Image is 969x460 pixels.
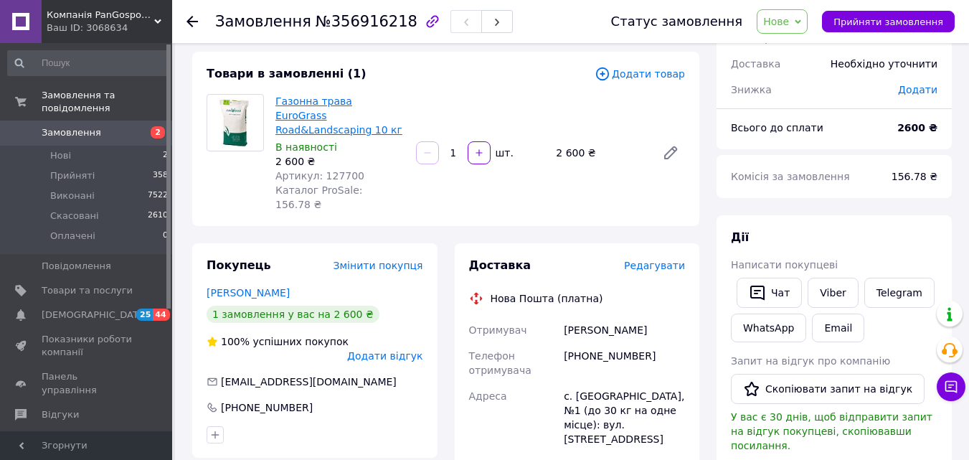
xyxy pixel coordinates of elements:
[822,48,946,80] div: Необхідно уточнити
[221,336,250,347] span: 100%
[42,260,111,273] span: Повідомлення
[42,309,148,321] span: [DEMOGRAPHIC_DATA]
[275,184,362,210] span: Каталог ProSale: 156.78 ₴
[186,14,198,29] div: Повернутися назад
[275,95,402,136] a: Газонна трава EuroGrass Road&Landscaping 10 кг
[50,169,95,182] span: Прийняті
[731,259,838,271] span: Написати покупцеві
[731,122,823,133] span: Всього до сплати
[731,355,890,367] span: Запит на відгук про компанію
[347,350,422,362] span: Додати відгук
[163,149,168,162] span: 2
[492,146,515,160] div: шт.
[151,126,165,139] span: 2
[42,284,133,297] span: Товари та послуги
[219,400,314,415] div: [PHONE_NUMBER]
[731,230,749,244] span: Дії
[148,189,168,202] span: 7522
[275,141,337,153] span: В наявності
[50,210,99,222] span: Скасовані
[207,258,271,272] span: Покупець
[207,334,349,349] div: успішних покупок
[148,210,168,222] span: 2610
[136,309,153,321] span: 25
[561,317,688,343] div: [PERSON_NAME]
[656,139,685,167] a: Редагувати
[207,67,367,80] span: Товари в замовленні (1)
[731,58,780,70] span: Доставка
[42,408,79,421] span: Відгуки
[561,383,688,452] div: с. [GEOGRAPHIC_DATA], №1 (до 30 кг на одне місце): вул. [STREET_ADDRESS]
[469,390,507,402] span: Адреса
[42,333,133,359] span: Показники роботи компанії
[937,372,965,401] button: Чат з покупцем
[215,13,311,30] span: Замовлення
[561,343,688,383] div: [PHONE_NUMBER]
[731,32,771,44] span: 1 товар
[42,370,133,396] span: Панель управління
[731,84,772,95] span: Знижка
[50,149,71,162] span: Нові
[42,89,172,115] span: Замовлення та повідомлення
[153,309,169,321] span: 44
[50,189,95,202] span: Виконані
[595,66,685,82] span: Додати товар
[334,260,423,271] span: Змінити покупця
[42,126,101,139] span: Замовлення
[808,278,858,308] a: Viber
[469,324,527,336] span: Отримувач
[47,22,172,34] div: Ваш ID: 3068634
[163,230,168,243] span: 0
[731,314,806,342] a: WhatsApp
[153,169,168,182] span: 358
[487,291,607,306] div: Нова Пошта (платна)
[611,14,743,29] div: Статус замовлення
[624,260,685,271] span: Редагувати
[207,287,290,299] a: [PERSON_NAME]
[731,171,850,182] span: Комісія за замовлення
[275,170,364,182] span: Артикул: 127700
[316,13,417,30] span: №356916218
[221,376,397,388] span: [EMAIL_ADDRESS][DOMAIN_NAME]
[731,374,925,404] button: Скопіювати запит на відгук
[822,11,955,32] button: Прийняти замовлення
[737,278,802,308] button: Чат
[731,411,932,451] span: У вас є 30 днів, щоб відправити запит на відгук покупцеві, скопіювавши посилання.
[763,16,789,27] span: Нове
[897,122,937,133] b: 2600 ₴
[47,9,154,22] span: Компанія PanGospodar рада Вам по буднях з 9-00 до 18-00 та онлайн 24/7
[207,306,379,323] div: 1 замовлення у вас на 2 600 ₴
[7,50,169,76] input: Пошук
[864,278,935,308] a: Telegram
[550,143,651,163] div: 2 600 ₴
[207,98,263,147] img: Газонна трава EuroGrass Road&Landscaping 10 кг
[812,314,864,342] button: Email
[275,154,405,169] div: 2 600 ₴
[898,84,937,95] span: Додати
[469,350,531,376] span: Телефон отримувача
[50,230,95,243] span: Оплачені
[892,171,937,182] span: 156.78 ₴
[833,17,943,27] span: Прийняти замовлення
[469,258,531,272] span: Доставка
